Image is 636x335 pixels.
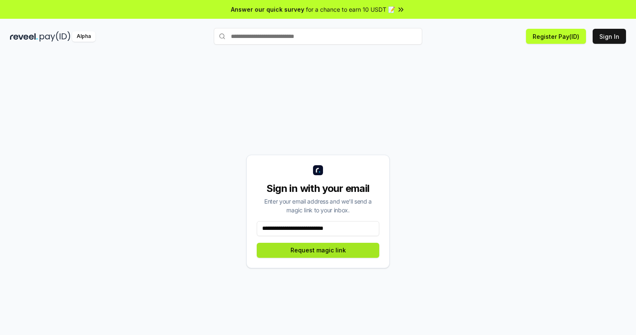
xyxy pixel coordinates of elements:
span: for a chance to earn 10 USDT 📝 [306,5,395,14]
img: pay_id [40,31,70,42]
span: Answer our quick survey [231,5,304,14]
div: Sign in with your email [257,182,379,195]
div: Alpha [72,31,95,42]
button: Request magic link [257,243,379,258]
button: Sign In [593,29,626,44]
img: reveel_dark [10,31,38,42]
div: Enter your email address and we’ll send a magic link to your inbox. [257,197,379,214]
img: logo_small [313,165,323,175]
button: Register Pay(ID) [526,29,586,44]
